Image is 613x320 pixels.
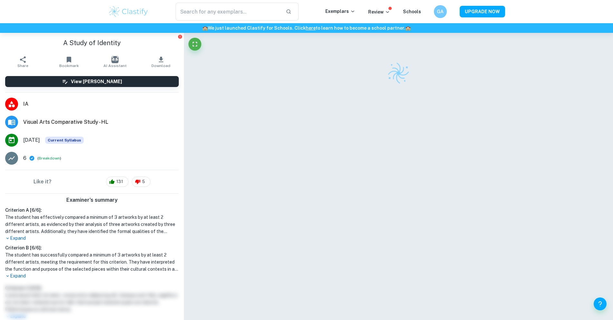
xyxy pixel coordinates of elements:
span: 🏫 [405,25,411,31]
span: Bookmark [59,63,79,68]
div: 5 [132,177,150,187]
button: Download [138,53,184,71]
h6: We just launched Clastify for Schools. Click to learn how to become a school partner. [1,24,612,32]
h6: Like it? [34,178,52,186]
img: Clastify logo [108,5,149,18]
p: 6 [23,154,26,162]
button: Bookmark [46,53,92,71]
button: Help and Feedback [594,297,607,310]
img: Clastify logo [386,60,411,86]
span: 🏫 [202,25,208,31]
button: AI Assistant [92,53,138,71]
span: ( ) [37,155,61,161]
h6: Criterion B [ 6 / 6 ]: [5,244,179,251]
img: AI Assistant [111,56,119,63]
span: [DATE] [23,136,40,144]
button: View [PERSON_NAME] [5,76,179,87]
span: Share [17,63,28,68]
p: Expand [5,273,179,279]
p: Expand [5,235,179,242]
button: Fullscreen [188,38,201,51]
button: Breakdown [39,155,60,161]
h6: View [PERSON_NAME] [71,78,122,85]
input: Search for any exemplars... [176,3,281,21]
span: AI Assistant [103,63,127,68]
span: 131 [113,179,127,185]
button: Report issue [178,34,183,39]
span: IA [23,100,179,108]
span: Current Syllabus [45,137,84,144]
h6: Examiner's summary [3,196,181,204]
span: 5 [139,179,148,185]
p: Review [368,8,390,15]
div: 131 [106,177,129,187]
a: here [306,25,316,31]
p: Exemplars [325,8,355,15]
h6: Criterion A [ 6 / 6 ]: [5,207,179,214]
span: Download [151,63,170,68]
h1: The student has effectively compared a minimum of 3 artworks by at least 2 different artists, as ... [5,214,179,235]
h6: GA [436,8,444,15]
a: Schools [403,9,421,14]
button: UPGRADE NOW [460,6,505,17]
span: Visual Arts Comparative Study - HL [23,118,179,126]
button: GA [434,5,447,18]
h1: The student has successfully compared a minimum of 3 artworks by at least 2 different artists, me... [5,251,179,273]
div: This exemplar is based on the current syllabus. Feel free to refer to it for inspiration/ideas wh... [45,137,84,144]
h1: A Study of Identity [5,38,179,48]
